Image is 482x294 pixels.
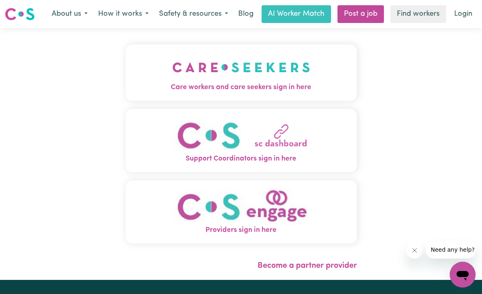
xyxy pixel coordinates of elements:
button: Safety & resources [154,6,233,23]
a: AI Worker Match [262,5,331,23]
iframe: Close message [407,242,423,259]
iframe: Message from company [426,241,476,259]
button: Support Coordinators sign in here [126,109,357,172]
a: Become a partner provider [258,262,357,270]
a: Careseekers logo [5,5,35,23]
button: About us [46,6,93,23]
iframe: Button to launch messaging window [450,262,476,288]
button: Providers sign in here [126,180,357,244]
img: Careseekers logo [5,7,35,21]
span: Providers sign in here [126,225,357,236]
a: Find workers [390,5,446,23]
button: How it works [93,6,154,23]
a: Login [449,5,477,23]
button: Care workers and care seekers sign in here [126,44,357,101]
span: Support Coordinators sign in here [126,154,357,164]
span: Care workers and care seekers sign in here [126,82,357,93]
a: Post a job [337,5,384,23]
a: Blog [233,5,258,23]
